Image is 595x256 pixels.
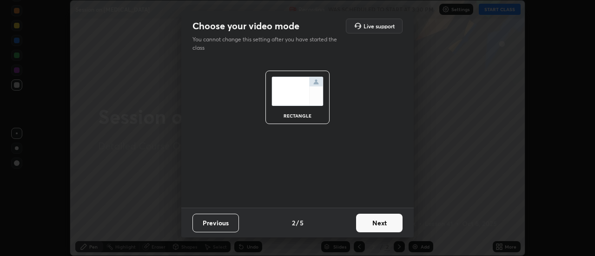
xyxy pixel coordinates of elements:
p: You cannot change this setting after you have started the class [192,35,343,52]
button: Next [356,214,403,232]
img: normalScreenIcon.ae25ed63.svg [271,77,324,106]
button: Previous [192,214,239,232]
div: rectangle [279,113,316,118]
h5: Live support [364,23,395,29]
h4: 5 [300,218,304,228]
h2: Choose your video mode [192,20,299,32]
h4: / [296,218,299,228]
h4: 2 [292,218,295,228]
